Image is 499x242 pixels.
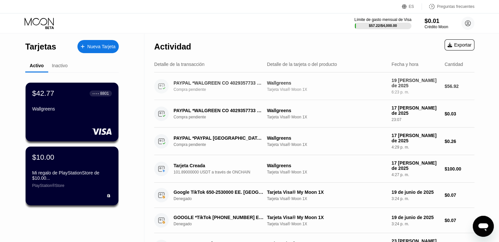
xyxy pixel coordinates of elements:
[267,190,324,195] font: Tarjeta Visa® My Moon 1X
[402,3,422,10] div: ES
[100,91,109,96] font: 8801
[174,222,192,226] font: Denegado
[391,196,409,201] font: 3:24 p. m.
[267,222,307,226] font: Tarjeta Visa® Moon 1X
[391,90,409,94] font: 6:23 p. m.
[445,166,461,171] font: $100.00
[391,133,438,143] font: 17 [PERSON_NAME] de 2025
[437,4,474,9] font: Preguntas frecuentes
[32,183,64,188] font: PlayStation®Store
[174,163,205,168] font: Tarjeta Creada
[154,42,191,51] font: Actividad
[267,115,307,119] font: Tarjeta Visa® Moon 1X
[154,155,474,183] div: Tarjeta Creada101.89000000 USDT a través de ONCHAINWallgreensTarjeta Visa® Moon 1X17 [PERSON_NAME...
[267,142,307,147] font: Tarjeta Visa® Moon 1X
[267,215,324,220] font: Tarjeta Visa® My Moon 1X
[391,117,401,122] font: 23:07
[174,215,315,220] font: GOOGLE *TikTok [PHONE_NUMBER] EE. [GEOGRAPHIC_DATA].
[174,115,206,119] font: Compra pendiente
[445,84,459,89] font: $56.92
[369,24,380,28] font: $57.22
[154,100,474,128] div: PAYPAL *WALGREEN CO 4029357733 EE. [GEOGRAPHIC_DATA].Compra pendienteWallgreensTarjeta Visa® Moon...
[154,208,474,233] div: GOOGLE *TikTok [PHONE_NUMBER] EE. [GEOGRAPHIC_DATA].DenegadoTarjeta Visa® My Moon 1XTarjeta Visa®...
[26,147,118,205] div: $10.00Mi regalo de PlayStationStore de $10.00...PlayStation®Store
[422,3,474,10] div: Preguntas frecuentes
[267,163,291,168] font: Wallgreens
[174,108,316,113] font: PAYPAL *WALGREEN CO 4029357733 EE. [GEOGRAPHIC_DATA].
[454,42,471,48] font: Exportar
[267,135,291,141] font: Wallgreens
[473,216,494,237] iframe: Botón para iniciar la ventana de mensajería, conversación en curso
[174,80,316,86] font: PAYPAL *WALGREEN CO 4029357733 EE. [GEOGRAPHIC_DATA].
[445,39,474,50] div: Exportar
[391,145,409,150] font: 4:29 p. m.
[354,17,411,29] div: Límite de gasto mensual de Visa$57.22/$4,000.00
[267,170,307,174] font: Tarjeta Visa® Moon 1X
[445,192,456,198] font: $0.07
[267,62,337,67] font: Detalle de la tarjeta o del producto
[354,17,411,22] font: Límite de gasto mensual de Visa
[174,190,294,195] font: Google TikTok 650-2530000 EE. [GEOGRAPHIC_DATA].
[380,24,381,28] font: /
[381,24,397,28] font: $4,000.00
[445,139,456,144] font: $0.26
[267,80,291,86] font: Wallgreens
[30,63,44,68] font: Activo
[32,106,55,111] font: Wallgreens
[445,218,456,223] font: $0.07
[154,183,474,208] div: Google TikTok 650-2530000 EE. [GEOGRAPHIC_DATA].DenegadoTarjeta Visa® My Moon 1XTarjeta Visa® Moo...
[391,62,418,67] font: Fecha y hora
[32,153,54,161] font: $10.00
[425,18,448,29] div: $0.01Crédito Moon
[174,142,206,147] font: Compra pendiente
[409,4,414,9] font: ES
[174,135,270,141] font: PAYPAL *PAYPAL [GEOGRAPHIC_DATA] MX
[267,87,307,92] font: Tarjeta Visa® Moon 1X
[174,170,250,174] font: 101.89000000 USDT a través de ONCHAIN
[391,78,438,88] font: 19 [PERSON_NAME] de 2025
[154,72,474,100] div: PAYPAL *WALGREEN CO 4029357733 EE. [GEOGRAPHIC_DATA].Compra pendienteWallgreensTarjeta Visa® Moon...
[425,18,439,24] font: $0.01
[174,196,192,201] font: Denegado
[32,170,101,181] font: Mi regalo de PlayStationStore de $10.00...
[425,25,448,29] font: Crédito Moon
[391,222,409,226] font: 3:24 p. m.
[391,172,409,177] font: 4:27 p. m.
[32,89,54,97] font: $42.77
[87,44,115,49] font: Nueva Tarjeta
[26,83,118,141] div: $42.77● ● ● ●8801Wallgreens
[25,42,56,51] font: Tarjetas
[52,63,68,68] font: Inactivo
[154,62,204,67] font: Detalle de la transacción
[267,196,307,201] font: Tarjeta Visa® Moon 1X
[154,128,474,155] div: PAYPAL *PAYPAL [GEOGRAPHIC_DATA] MXCompra pendienteWallgreensTarjeta Visa® Moon 1X17 [PERSON_NAME...
[267,108,291,113] font: Wallgreens
[391,105,438,116] font: 17 [PERSON_NAME] de 2025
[77,40,119,53] div: Nueva Tarjeta
[93,92,99,94] font: ● ● ● ●
[445,62,463,67] font: Cantidad
[391,160,438,171] font: 17 [PERSON_NAME] de 2025
[445,111,456,116] font: $0.03
[391,190,433,195] font: 19 de junio de 2025
[391,215,433,220] font: 19 de junio de 2025
[174,87,206,92] font: Compra pendiente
